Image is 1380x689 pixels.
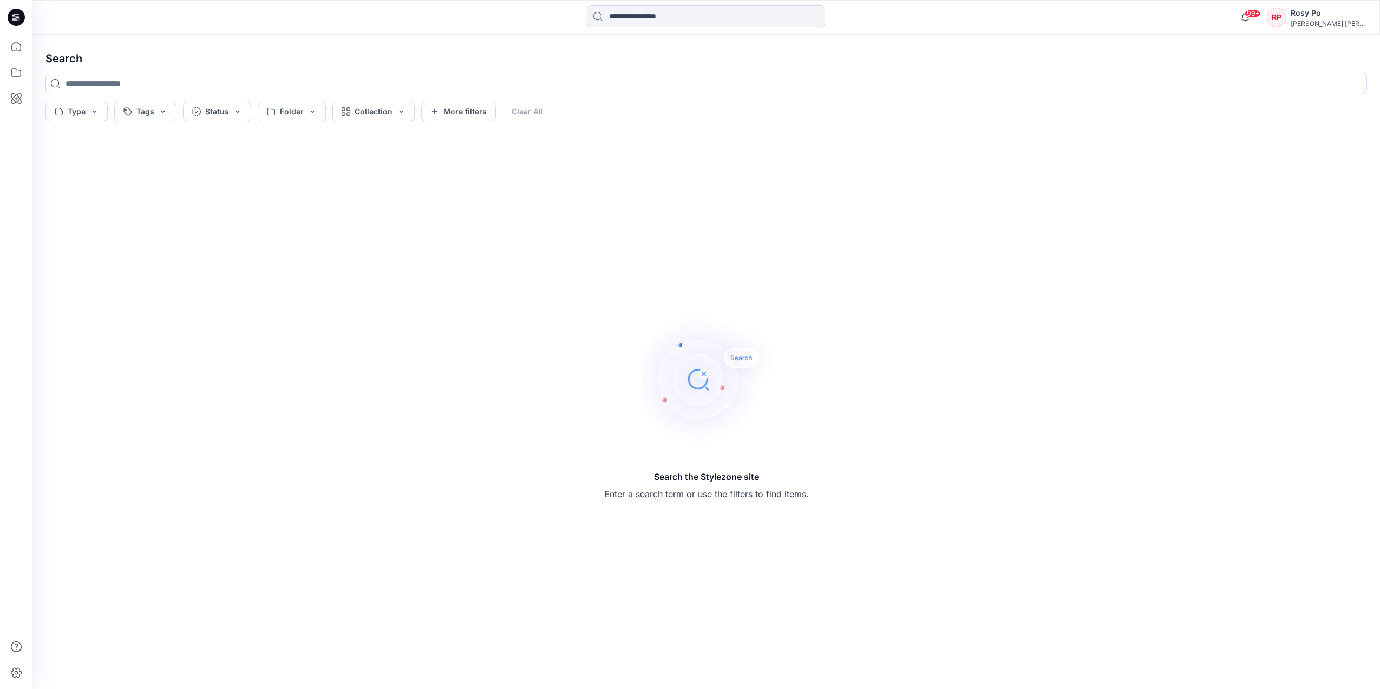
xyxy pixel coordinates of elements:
[183,102,251,121] button: Status
[604,487,809,500] p: Enter a search term or use the filters to find items.
[604,470,809,483] h5: Search the Stylezone site
[642,314,771,444] img: Search the Stylezone site
[114,102,176,121] button: Tags
[332,102,415,121] button: Collection
[45,102,108,121] button: Type
[1245,9,1261,18] span: 99+
[421,102,496,121] button: More filters
[1291,6,1366,19] div: Rosy Po
[1267,8,1286,27] div: RP
[37,43,1376,74] h4: Search
[1291,19,1366,28] div: [PERSON_NAME] [PERSON_NAME]
[258,102,326,121] button: Folder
